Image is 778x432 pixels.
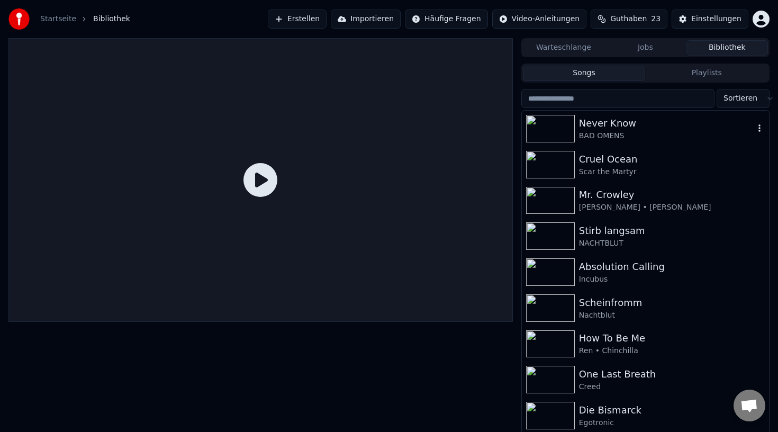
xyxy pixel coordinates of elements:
span: 23 [651,14,661,24]
div: Stirb langsam [579,223,765,238]
a: Startseite [40,14,76,24]
img: youka [8,8,30,30]
div: Die Bismarck [579,403,765,418]
button: Video-Anleitungen [492,10,587,29]
button: Importieren [331,10,401,29]
button: Bibliothek [686,40,768,56]
div: BAD OMENS [579,131,754,141]
button: Songs [523,66,646,81]
button: Häufige Fragen [405,10,488,29]
button: Erstellen [268,10,327,29]
div: Scar the Martyr [579,167,765,177]
div: Cruel Ocean [579,152,765,167]
div: Einstellungen [691,14,741,24]
span: Bibliothek [93,14,130,24]
div: Mr. Crowley [579,187,765,202]
div: Incubus [579,274,765,285]
div: Creed [579,382,765,392]
div: Egotronic [579,418,765,428]
span: Guthaben [610,14,647,24]
div: Nachtblut [579,310,765,321]
span: Sortieren [723,93,757,104]
div: Chat öffnen [734,390,765,421]
div: Ren • Chinchilla [579,346,765,356]
button: Playlists [645,66,768,81]
div: [PERSON_NAME] • [PERSON_NAME] [579,202,765,213]
button: Jobs [604,40,686,56]
div: NACHTBLUT [579,238,765,249]
div: One Last Breath [579,367,765,382]
button: Guthaben23 [591,10,667,29]
nav: breadcrumb [40,14,130,24]
button: Einstellungen [672,10,748,29]
button: Warteschlange [523,40,604,56]
div: How To Be Me [579,331,765,346]
div: Absolution Calling [579,259,765,274]
div: Scheinfromm [579,295,765,310]
div: Never Know [579,116,754,131]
